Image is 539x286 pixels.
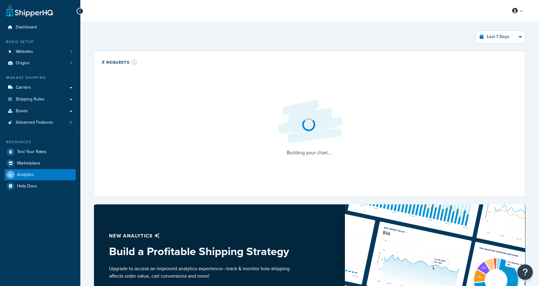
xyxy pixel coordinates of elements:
[16,61,30,66] span: Origins
[5,82,76,93] a: Carriers
[17,149,47,155] span: Test Your Rates
[102,58,137,66] div: # Requests
[16,25,37,30] span: Dashboard
[5,139,76,145] div: Resources
[16,120,53,125] span: Advanced Features
[17,161,40,166] span: Marketplace
[109,245,295,258] h3: Build a Profitable Shipping Strategy
[17,184,37,189] span: Help Docs
[70,61,72,66] span: 1
[16,49,33,54] span: Websites
[5,94,76,105] a: Shipping Rules
[109,232,295,240] p: New analytics
[5,181,76,192] a: Help Docs
[517,264,533,280] button: Open Resource Center
[109,265,295,280] p: Upgrade to access an improved analytics experience—track & monitor how shipping affects order val...
[70,120,72,125] span: 3
[5,169,76,180] a: Analytics
[273,95,347,148] img: Loading...
[5,75,76,80] div: Manage Shipping
[16,85,31,90] span: Carriers
[70,49,72,54] span: 1
[5,117,76,128] a: Advanced Features3
[273,148,347,157] p: Building your chart....
[5,22,76,33] a: Dashboard
[5,58,76,69] a: Origins1
[5,117,76,128] li: Advanced Features
[16,97,45,102] span: Shipping Rules
[17,172,34,177] span: Analytics
[16,109,28,114] span: Boxes
[5,39,76,45] div: Basic Setup
[5,105,76,117] a: Boxes
[5,158,76,169] a: Marketplace
[5,146,76,157] a: Test Your Rates
[5,46,76,58] a: Websites1
[5,58,76,69] li: Origins
[5,46,76,58] li: Websites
